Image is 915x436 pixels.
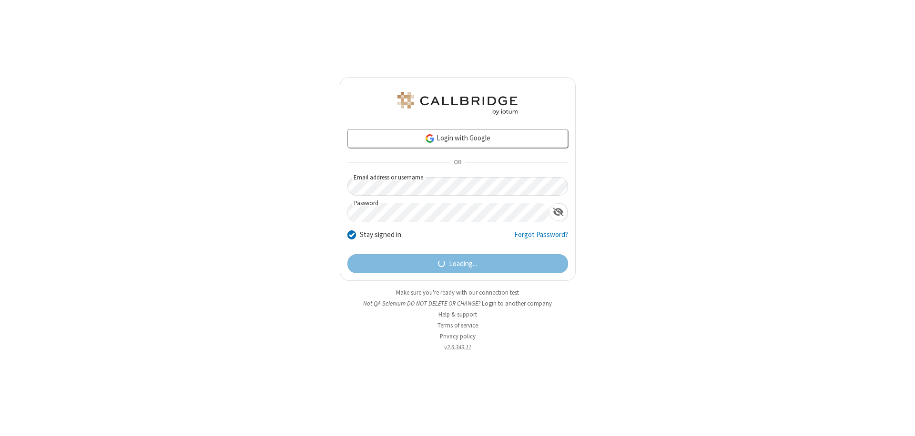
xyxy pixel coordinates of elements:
button: Login to another company [482,299,552,308]
a: Terms of service [437,321,478,329]
a: Make sure you're ready with our connection test [396,288,519,297]
label: Stay signed in [360,229,401,240]
span: OR [450,156,465,169]
input: Password [348,203,549,222]
span: Loading... [449,258,477,269]
a: Login with Google [347,129,568,148]
img: google-icon.png [425,133,435,144]
a: Privacy policy [440,332,476,340]
img: QA Selenium DO NOT DELETE OR CHANGE [396,92,519,115]
input: Email address or username [347,177,568,196]
button: Loading... [347,254,568,273]
li: Not QA Selenium DO NOT DELETE OR CHANGE? [340,299,576,308]
a: Forgot Password? [514,229,568,248]
a: Help & support [438,310,477,318]
div: Show password [549,203,568,221]
li: v2.6.349.11 [340,343,576,352]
